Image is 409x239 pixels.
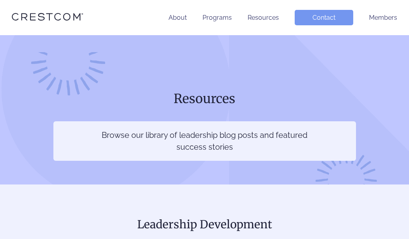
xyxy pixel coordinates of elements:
[295,10,353,25] a: Contact
[248,14,279,21] a: Resources
[369,14,397,21] a: Members
[53,90,356,107] h1: Resources
[101,129,308,153] p: Browse our library of leadership blog posts and featured success stories
[12,216,397,233] h2: Leadership Development
[169,14,187,21] a: About
[203,14,232,21] a: Programs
